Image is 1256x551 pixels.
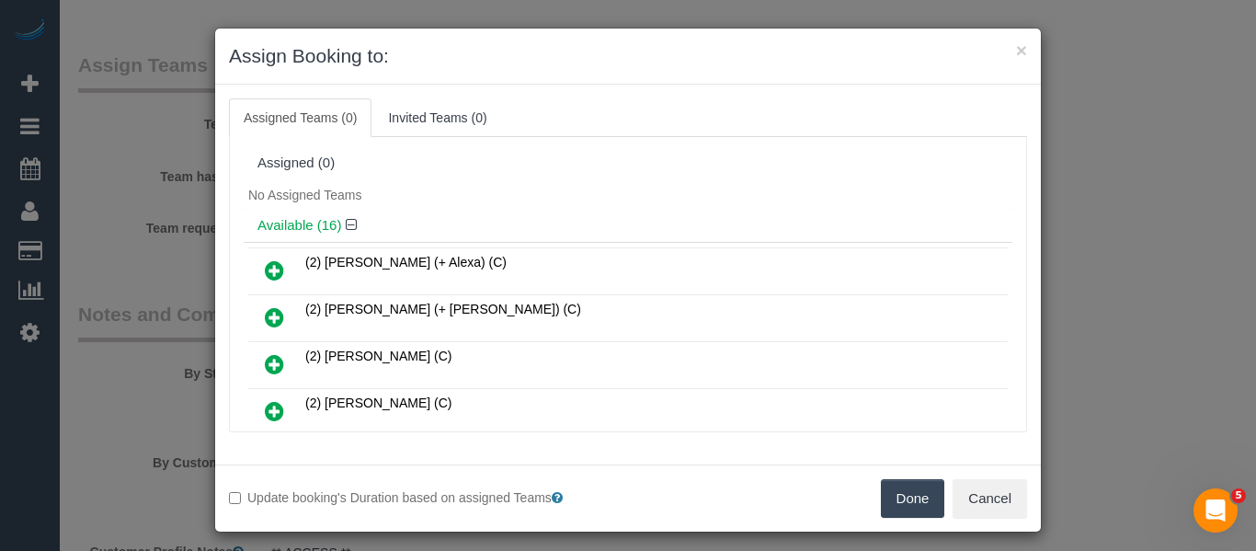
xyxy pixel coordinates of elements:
a: Invited Teams (0) [373,98,501,137]
span: (2) [PERSON_NAME] (+ [PERSON_NAME]) (C) [305,302,581,316]
label: Update booking's Duration based on assigned Teams [229,488,614,507]
button: Done [881,479,945,518]
span: 5 [1231,488,1246,503]
span: (2) [PERSON_NAME] (+ Alexa) (C) [305,255,507,270]
input: Update booking's Duration based on assigned Teams [229,492,241,504]
h4: Available (16) [257,218,999,234]
span: No Assigned Teams [248,188,361,202]
span: (2) [PERSON_NAME] (C) [305,396,451,410]
div: Assigned (0) [257,155,999,171]
span: (2) [PERSON_NAME] (C) [305,349,451,363]
a: Assigned Teams (0) [229,98,371,137]
button: × [1016,40,1027,60]
h3: Assign Booking to: [229,42,1027,70]
button: Cancel [953,479,1027,518]
iframe: Intercom live chat [1193,488,1238,533]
